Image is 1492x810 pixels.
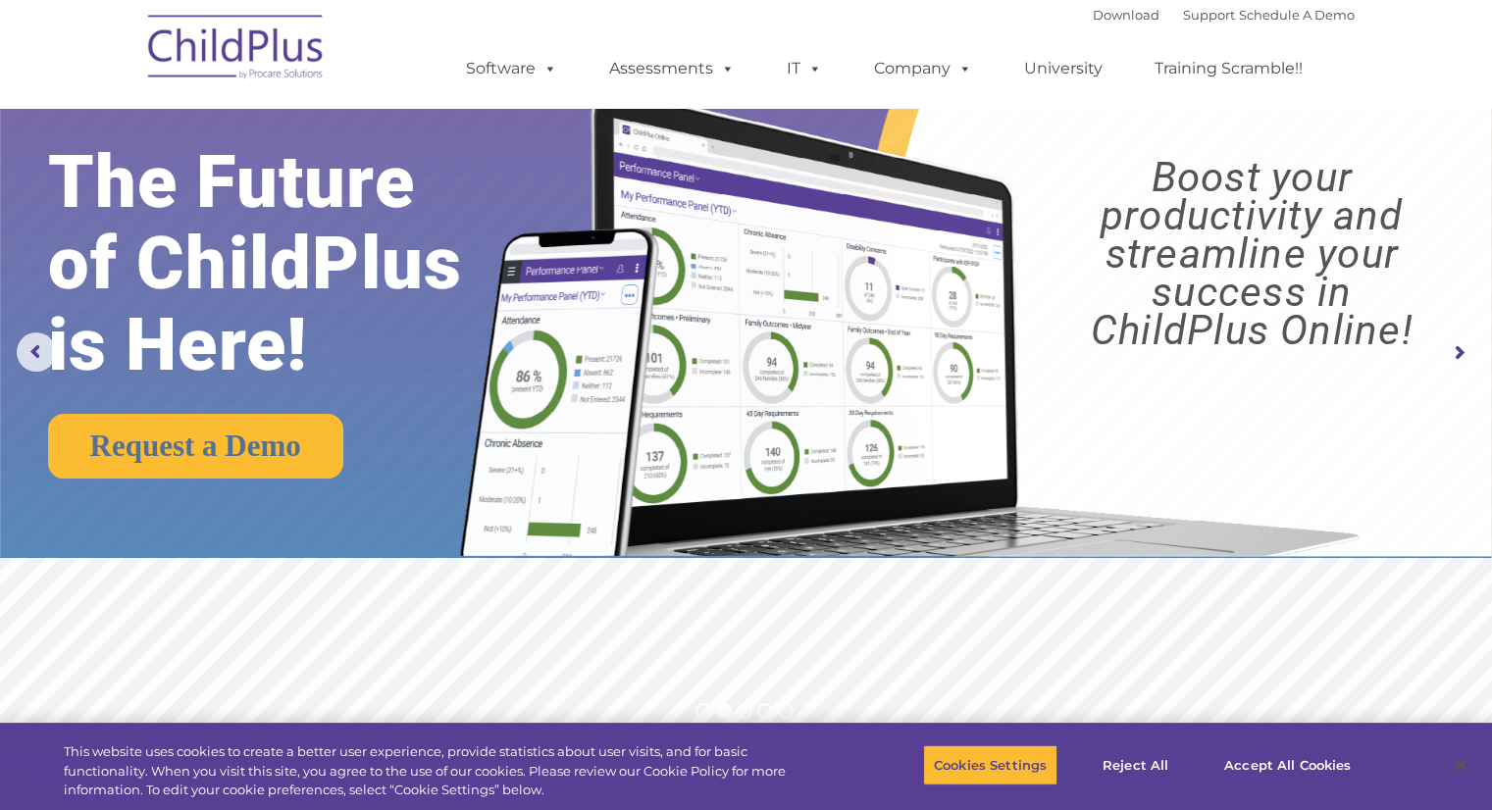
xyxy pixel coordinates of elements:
[138,1,334,99] img: ChildPlus by Procare Solutions
[1093,7,1159,23] a: Download
[854,49,992,88] a: Company
[1213,744,1362,785] button: Accept All Cookies
[1439,743,1482,786] button: Close
[1004,49,1122,88] a: University
[1031,158,1473,349] rs-layer: Boost your productivity and streamline your success in ChildPlus Online!
[48,141,525,385] rs-layer: The Future of ChildPlus is Here!
[923,744,1057,785] button: Cookies Settings
[590,49,754,88] a: Assessments
[1074,744,1197,785] button: Reject All
[1183,7,1235,23] a: Support
[1093,7,1355,23] font: |
[48,414,343,479] a: Request a Demo
[64,742,821,800] div: This website uses cookies to create a better user experience, provide statistics about user visit...
[1135,49,1322,88] a: Training Scramble!!
[1239,7,1355,23] a: Schedule A Demo
[446,49,577,88] a: Software
[767,49,842,88] a: IT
